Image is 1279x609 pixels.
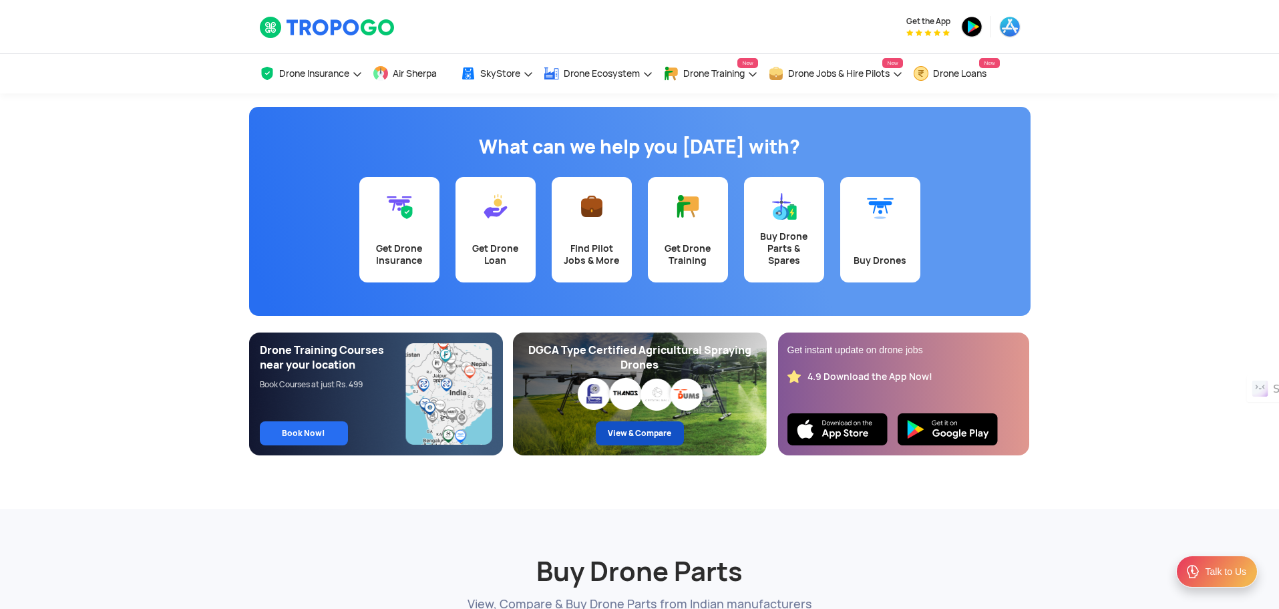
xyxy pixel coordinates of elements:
div: Get instant update on drone jobs [787,343,1020,357]
a: View & Compare [596,421,684,445]
img: Find Pilot Jobs & More [578,193,605,220]
a: SkyStore [460,54,534,93]
span: Drone Training [683,68,745,79]
div: Drone Training Courses near your location [260,343,406,373]
span: Get the App [906,16,950,27]
a: Drone Insurance [259,54,363,93]
div: Buy Drone Parts & Spares [752,230,816,266]
div: Buy Drones [848,254,912,266]
img: appstore [999,16,1021,37]
img: Playstore [898,413,998,445]
span: Air Sherpa [393,68,437,79]
img: App Raking [906,29,950,36]
img: Get Drone Loan [482,193,509,220]
h2: Buy Drone Parts [259,522,1021,589]
a: Get Drone Insurance [359,177,439,282]
a: Drone Ecosystem [544,54,653,93]
span: New [737,58,757,68]
a: Get Drone Loan [455,177,536,282]
h1: What can we help you [DATE] with? [259,134,1021,160]
div: Get Drone Insurance [367,242,431,266]
div: DGCA Type Certified Agricultural Spraying Drones [524,343,756,373]
div: 4.9 Download the App Now! [807,371,932,383]
div: Find Pilot Jobs & More [560,242,624,266]
a: Drone LoansNew [913,54,1000,93]
a: Buy Drones [840,177,920,282]
span: New [882,58,902,68]
span: New [979,58,999,68]
a: Drone Jobs & Hire PilotsNew [768,54,903,93]
img: ic_Support.svg [1185,564,1201,580]
a: Buy Drone Parts & Spares [744,177,824,282]
img: Get Drone Training [675,193,701,220]
img: TropoGo Logo [259,16,396,39]
img: Buy Drone Parts & Spares [771,193,797,220]
div: Get Drone Training [656,242,720,266]
span: Drone Jobs & Hire Pilots [788,68,890,79]
img: playstore [961,16,982,37]
a: Find Pilot Jobs & More [552,177,632,282]
span: Drone Ecosystem [564,68,640,79]
a: Book Now! [260,421,348,445]
img: Ios [787,413,888,445]
img: star_rating [787,370,801,383]
div: Get Drone Loan [464,242,528,266]
span: SkyStore [480,68,520,79]
a: Air Sherpa [373,54,450,93]
a: Drone TrainingNew [663,54,758,93]
a: Get Drone Training [648,177,728,282]
div: Talk to Us [1206,565,1246,578]
span: Drone Insurance [279,68,349,79]
img: Buy Drones [867,193,894,220]
span: Drone Loans [933,68,986,79]
img: Get Drone Insurance [386,193,413,220]
div: Book Courses at just Rs. 499 [260,379,406,390]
